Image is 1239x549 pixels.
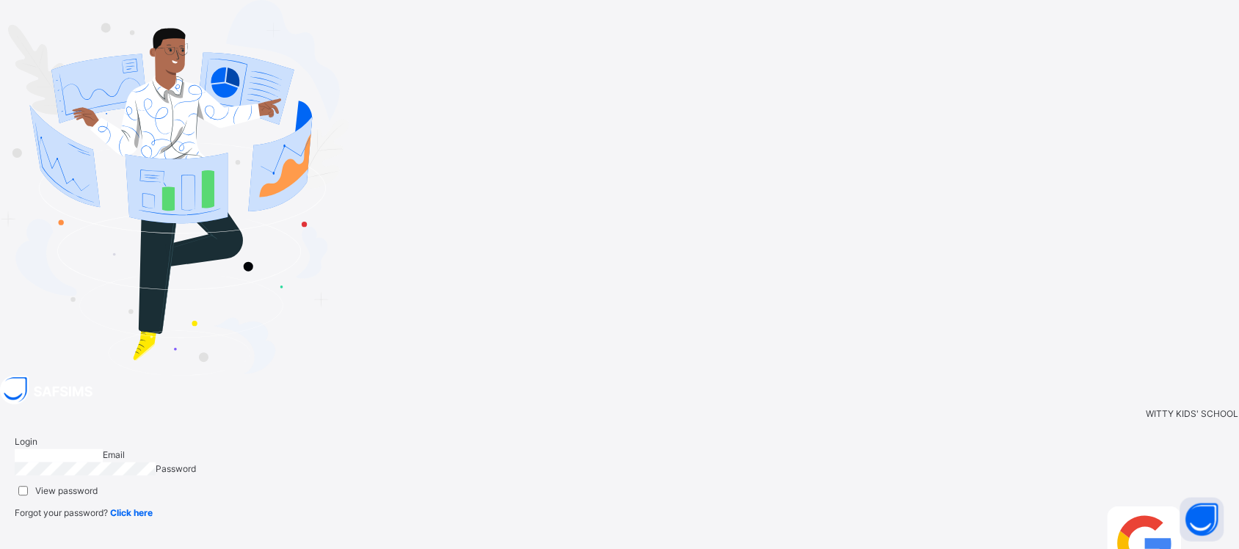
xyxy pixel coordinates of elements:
span: Login [15,436,37,447]
button: Open asap [1180,498,1224,542]
span: Email [103,449,125,460]
span: Password [156,463,196,474]
a: Click here [110,507,153,518]
label: View password [35,484,98,498]
span: WITTY KIDS' SCHOOL [1147,407,1239,421]
span: Forgot your password? [15,507,153,518]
